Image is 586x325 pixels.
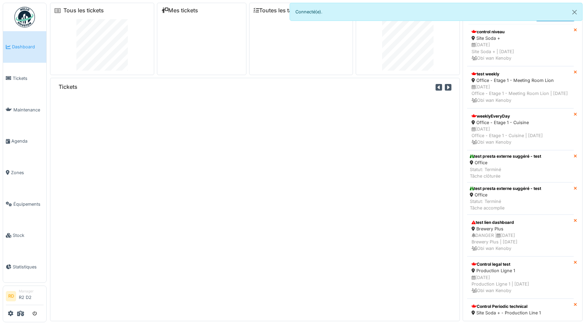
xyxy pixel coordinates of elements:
span: Dashboard [12,44,44,50]
div: Brewery Plus [472,226,569,232]
div: Office [470,159,541,166]
div: [DATE] Office - Etage 1 - Cuisine | [DATE] Obi wan Kenoby [472,126,569,146]
div: Connecté(e). [290,3,583,21]
div: Manager [19,289,44,294]
span: Maintenance [13,107,44,113]
a: Tickets [3,63,46,94]
div: Office - Etage 1 - Cuisine [472,119,569,126]
img: Badge_color-CXgf-gQk.svg [14,7,35,27]
div: DANGER | [DATE] Brewery Plus | [DATE] Obi wan Kenoby [472,232,569,252]
div: [DATE] Production Ligne 1 | [DATE] Obi wan Kenoby [472,274,569,294]
a: Équipements [3,188,46,220]
a: test lien dashboard Brewery Plus DANGER |[DATE]Brewery Plus | [DATE] Obi wan Kenoby [467,215,574,257]
div: [DATE] Site Soda + | [DATE] Obi wan Kenoby [472,41,569,61]
div: Office - Etage 1 - Meeting Room Lion [472,77,569,84]
span: Tickets [13,75,44,82]
a: Control legal test Production Ligne 1 [DATE]Production Ligne 1 | [DATE] Obi wan Kenoby [467,256,574,299]
div: Site Soda + - Production Line 1 [472,310,569,316]
a: Dashboard [3,31,46,63]
a: Agenda [3,125,46,157]
a: test presta externe suggéré - test Office Statut: TerminéTâche clôturée [467,150,574,182]
a: Zones [3,157,46,189]
h6: Tickets [59,84,77,90]
span: Zones [11,169,44,176]
span: Stock [13,232,44,239]
span: Statistiques [13,264,44,270]
div: control niveau [472,29,569,35]
button: Close [567,3,582,21]
div: Control Periodic technical [472,303,569,310]
a: Tous les tickets [63,7,104,14]
div: Statut: Terminé Tâche accomplie [470,198,541,211]
a: weeklyEveryDay Office - Etage 1 - Cuisine [DATE]Office - Etage 1 - Cuisine | [DATE] Obi wan Kenoby [467,108,574,151]
div: Control legal test [472,261,569,267]
div: test lien dashboard [472,219,569,226]
a: test presta externe suggéré - test Office Statut: TerminéTâche accomplie [467,182,574,215]
a: Toutes les tâches [254,7,305,14]
li: R2 D2 [19,289,44,303]
a: Stock [3,220,46,251]
div: test presta externe suggéré - test [470,153,541,159]
div: Office [470,192,541,198]
li: RD [6,291,16,301]
div: [DATE] Office - Etage 1 - Meeting Room Lion | [DATE] Obi wan Kenoby [472,84,569,104]
div: test presta externe suggéré - test [470,185,541,192]
a: test weekly Office - Etage 1 - Meeting Room Lion [DATE]Office - Etage 1 - Meeting Room Lion | [DA... [467,66,574,108]
div: weeklyEveryDay [472,113,569,119]
div: test weekly [472,71,569,77]
a: RD ManagerR2 D2 [6,289,44,305]
a: Mes tickets [161,7,198,14]
div: Site Soda + [472,35,569,41]
div: Production Ligne 1 [472,267,569,274]
span: Agenda [11,138,44,144]
div: Statut: Terminé Tâche clôturée [470,166,541,179]
span: Équipements [13,201,44,207]
a: Maintenance [3,94,46,125]
a: control niveau Site Soda + [DATE]Site Soda + | [DATE] Obi wan Kenoby [467,24,574,66]
a: Statistiques [3,251,46,283]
